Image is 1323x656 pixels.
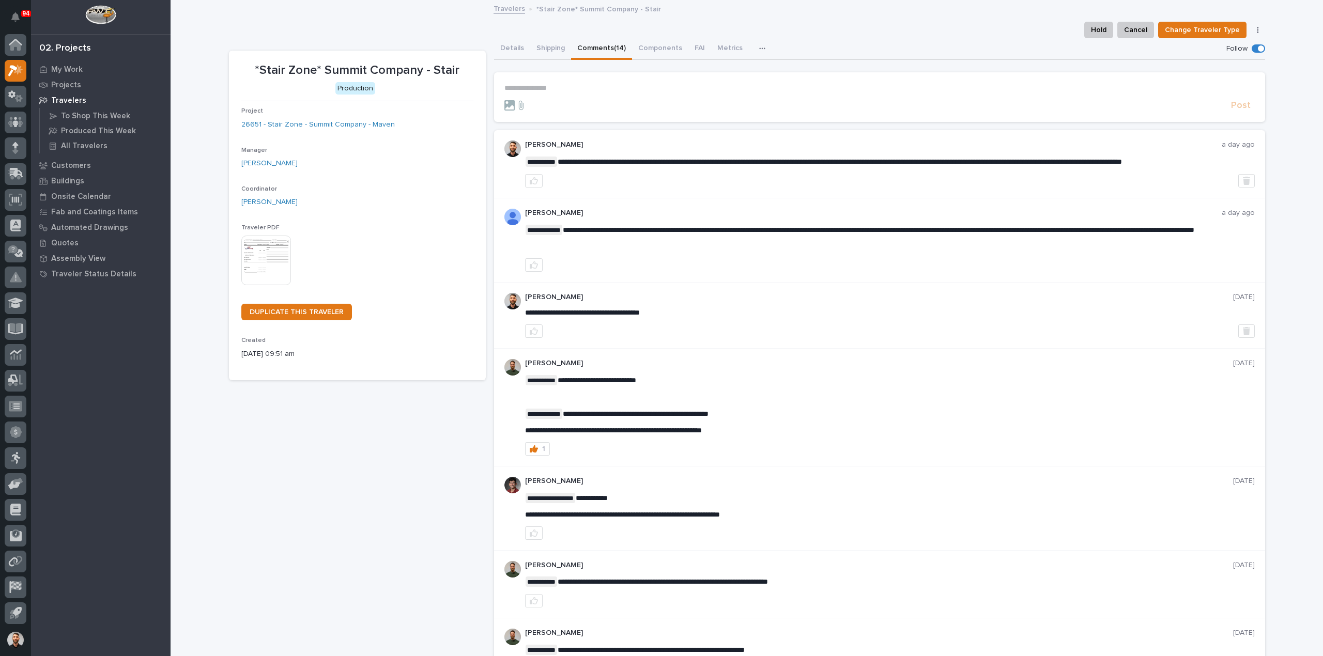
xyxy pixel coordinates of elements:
[241,119,395,130] a: 26651 - Stair Zone - Summit Company - Maven
[51,254,105,263] p: Assembly View
[1124,24,1147,36] span: Cancel
[31,189,171,204] a: Onsite Calendar
[51,161,91,170] p: Customers
[31,61,171,77] a: My Work
[1238,174,1255,188] button: Delete post
[504,209,521,225] img: AOh14GjpcA6ydKGAvwfezp8OhN30Q3_1BHk5lQOeczEvCIoEuGETHm2tT-JUDAHyqffuBe4ae2BInEDZwLlH3tcCd_oYlV_i4...
[525,324,543,338] button: like this post
[51,96,86,105] p: Travelers
[241,158,298,169] a: [PERSON_NAME]
[51,239,79,248] p: Quotes
[525,359,1233,368] p: [PERSON_NAME]
[51,208,138,217] p: Fab and Coatings Items
[40,123,171,138] a: Produced This Week
[1222,140,1255,149] p: a day ago
[1233,561,1255,570] p: [DATE]
[31,158,171,173] a: Customers
[525,293,1233,302] p: [PERSON_NAME]
[504,140,521,157] img: AGNmyxaji213nCK4JzPdPN3H3CMBhXDSA2tJ_sy3UIa5=s96-c
[61,112,130,121] p: To Shop This Week
[525,209,1222,217] p: [PERSON_NAME]
[1226,44,1248,53] p: Follow
[241,349,473,360] p: [DATE] 09:51 am
[711,38,749,60] button: Metrics
[504,293,521,309] img: AGNmyxaji213nCK4JzPdPN3H3CMBhXDSA2tJ_sy3UIa5=s96-c
[13,12,26,29] div: Notifications94
[61,127,136,136] p: Produced This Week
[5,629,26,651] button: users-avatar
[1233,477,1255,486] p: [DATE]
[39,43,91,54] div: 02. Projects
[23,10,29,17] p: 94
[504,629,521,645] img: AATXAJw4slNr5ea0WduZQVIpKGhdapBAGQ9xVsOeEvl5=s96-c
[688,38,711,60] button: FAI
[51,192,111,201] p: Onsite Calendar
[31,173,171,189] a: Buildings
[525,526,543,540] button: like this post
[241,337,266,343] span: Created
[31,204,171,220] a: Fab and Coatings Items
[1233,359,1255,368] p: [DATE]
[241,108,263,114] span: Project
[525,258,543,272] button: like this post
[536,3,661,14] p: *Stair Zone* Summit Company - Stair
[525,140,1222,149] p: [PERSON_NAME]
[31,77,171,92] a: Projects
[241,225,280,231] span: Traveler PDF
[1233,629,1255,637] p: [DATE]
[1222,209,1255,217] p: a day ago
[51,223,128,232] p: Automated Drawings
[241,63,473,78] p: *Stair Zone* Summit Company - Stair
[1158,22,1247,38] button: Change Traveler Type
[1091,24,1106,36] span: Hold
[241,186,277,192] span: Coordinator
[525,629,1233,637] p: [PERSON_NAME]
[494,38,530,60] button: Details
[31,92,171,108] a: Travelers
[1084,22,1113,38] button: Hold
[241,147,267,153] span: Manager
[31,235,171,251] a: Quotes
[31,266,171,282] a: Traveler Status Details
[1238,324,1255,338] button: Delete post
[1117,22,1154,38] button: Cancel
[1233,293,1255,302] p: [DATE]
[51,177,84,186] p: Buildings
[571,38,632,60] button: Comments (14)
[40,108,171,123] a: To Shop This Week
[241,304,352,320] a: DUPLICATE THIS TRAVELER
[1231,100,1251,112] span: Post
[1165,24,1240,36] span: Change Traveler Type
[250,308,344,316] span: DUPLICATE THIS TRAVELER
[51,65,83,74] p: My Work
[40,138,171,153] a: All Travelers
[241,197,298,208] a: [PERSON_NAME]
[31,220,171,235] a: Automated Drawings
[525,174,543,188] button: like this post
[494,2,525,14] a: Travelers
[525,442,550,456] button: 1
[542,445,545,452] div: 1
[31,251,171,266] a: Assembly View
[525,594,543,607] button: like this post
[335,82,375,95] div: Production
[525,561,1233,570] p: [PERSON_NAME]
[530,38,571,60] button: Shipping
[1227,100,1255,112] button: Post
[504,477,521,493] img: ROij9lOReuV7WqYxWfnW
[51,81,81,90] p: Projects
[85,5,116,24] img: Workspace Logo
[504,561,521,577] img: AATXAJw4slNr5ea0WduZQVIpKGhdapBAGQ9xVsOeEvl5=s96-c
[51,270,136,279] p: Traveler Status Details
[504,359,521,376] img: AATXAJw4slNr5ea0WduZQVIpKGhdapBAGQ9xVsOeEvl5=s96-c
[5,6,26,28] button: Notifications
[632,38,688,60] button: Components
[525,477,1233,486] p: [PERSON_NAME]
[61,142,107,151] p: All Travelers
